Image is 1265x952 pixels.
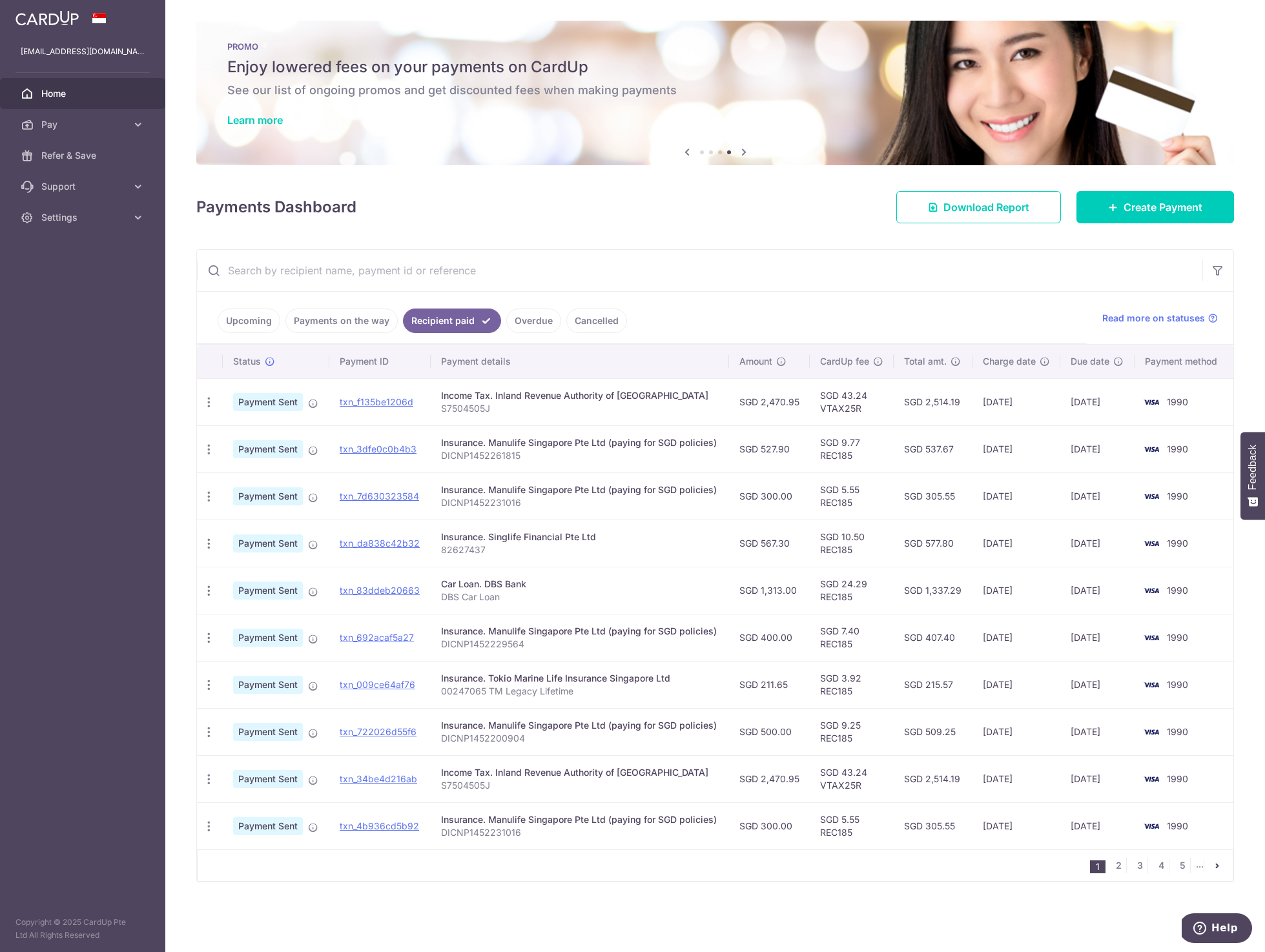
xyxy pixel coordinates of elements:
td: SGD 567.30 [729,520,810,567]
td: SGD 305.55 [894,802,972,849]
a: txn_4b936cd5b92 [340,820,419,831]
td: SGD 215.57 [894,661,972,708]
a: Cancelled [566,309,627,333]
p: DICNP1452200904 [441,732,719,745]
a: txn_722026d55f6 [340,726,417,737]
td: SGD 537.67 [894,425,972,472]
a: Download Report [896,191,1061,223]
div: Insurance. Manulife Singapore Pte Ltd (paying for SGD policies) [441,436,719,449]
p: S7504505J [441,779,719,792]
span: Feedback [1247,445,1259,490]
td: SGD 527.90 [729,425,810,472]
p: DICNP1452229564 [441,638,719,651]
span: Charge date [983,355,1036,368]
td: [DATE] [972,708,1061,755]
td: SGD 2,514.19 [894,378,972,425]
td: SGD 1,337.29 [894,567,972,614]
a: Overdue [506,309,561,333]
td: SGD 43.24 VTAX25R [810,755,894,802]
td: [DATE] [972,378,1061,425]
img: Bank Card [1138,724,1164,740]
a: txn_34be4d216ab [340,773,417,784]
th: Payment ID [329,345,431,378]
td: [DATE] [1060,567,1135,614]
iframe: Opens a widget where you can find more information [1182,913,1252,946]
td: [DATE] [1060,661,1135,708]
p: 82627437 [441,543,719,556]
p: DICNP1452231016 [441,826,719,839]
img: Bank Card [1138,583,1164,598]
span: 1990 [1167,773,1188,784]
span: 1990 [1167,679,1188,690]
td: SGD 509.25 [894,708,972,755]
img: Bank Card [1138,394,1164,410]
td: [DATE] [1060,708,1135,755]
p: DICNP1452231016 [441,496,719,509]
span: Download Report [943,199,1029,215]
td: SGD 5.55 REC185 [810,802,894,849]
a: txn_f135be1206d [340,396,413,407]
div: Insurance. Manulife Singapore Pte Ltd (paying for SGD policies) [441,813,719,826]
span: CardUp fee [820,355,869,368]
td: [DATE] [972,802,1061,849]
td: SGD 305.55 [894,472,972,520]
span: Payment Sent [233,629,303,647]
td: [DATE] [972,755,1061,802]
span: 1990 [1167,585,1188,596]
a: 5 [1175,858,1190,873]
img: CardUp [15,10,79,26]
input: Search by recipient name, payment id or reference [197,250,1202,291]
a: 3 [1132,858,1147,873]
span: 1990 [1167,538,1188,549]
a: txn_692acaf5a27 [340,632,414,643]
a: Upcoming [218,309,280,333]
td: [DATE] [1060,802,1135,849]
span: Payment Sent [233,534,303,552]
td: [DATE] [1060,425,1135,472]
span: Due date [1071,355,1109,368]
img: Latest Promos banner [196,21,1234,165]
span: Read more on statuses [1102,312,1205,325]
td: [DATE] [972,661,1061,708]
li: ... [1196,858,1204,873]
span: Payment Sent [233,582,303,600]
a: txn_83ddeb20663 [340,585,420,596]
span: Payment Sent [233,440,303,458]
span: Payment Sent [233,723,303,741]
img: Bank Card [1138,630,1164,645]
td: [DATE] [1060,520,1135,567]
td: SGD 43.24 VTAX25R [810,378,894,425]
th: Payment details [431,345,729,378]
div: Income Tax. Inland Revenue Authority of [GEOGRAPHIC_DATA] [441,766,719,779]
td: SGD 2,514.19 [894,755,972,802]
td: SGD 500.00 [729,708,810,755]
span: 1990 [1167,632,1188,643]
p: DICNP1452261815 [441,449,719,462]
td: [DATE] [972,567,1061,614]
span: Create Payment [1124,199,1202,215]
div: Car Loan. DBS Bank [441,578,719,591]
td: SGD 300.00 [729,802,810,849]
td: [DATE] [972,614,1061,661]
td: SGD 5.55 REC185 [810,472,894,520]
a: Recipient paid [403,309,501,333]
a: txn_7d630323584 [340,491,419,501]
span: 1990 [1167,396,1188,407]
span: Status [233,355,261,368]
p: DBS Car Loan [441,591,719,603]
span: Payment Sent [233,676,303,694]
p: 00247065 TM Legacy Lifetime [441,685,719,698]
td: SGD 24.29 REC185 [810,567,894,614]
h5: Enjoy lowered fees on your payments on CardUp [227,57,1203,77]
td: SGD 407.40 [894,614,972,661]
div: Insurance. Manulife Singapore Pte Ltd (paying for SGD policies) [441,625,719,638]
img: Bank Card [1138,677,1164,693]
span: 1990 [1167,726,1188,737]
td: [DATE] [972,425,1061,472]
td: SGD 7.40 REC185 [810,614,894,661]
a: Create Payment [1076,191,1234,223]
span: Settings [41,211,127,224]
a: Payments on the way [285,309,398,333]
span: Payment Sent [233,817,303,835]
